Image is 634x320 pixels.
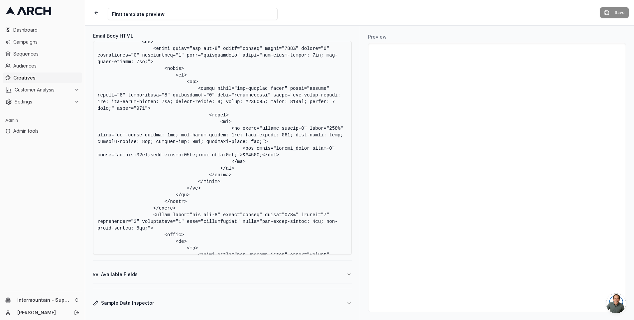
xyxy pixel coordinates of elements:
a: Creatives [3,73,82,83]
a: Campaigns [3,37,82,47]
button: Customer Analysis [3,84,82,95]
iframe: Preview for First template preview [368,43,626,312]
span: Creatives [13,75,79,81]
a: Dashboard [3,25,82,35]
span: Sample Data Inspector [101,300,154,306]
button: Intermountain - Superior Water & Air [3,295,82,305]
span: Admin tools [13,128,79,134]
textarea: <!LOREMIP dolo> <sita conse:a="eli:seddoei-temporinc-utl:etd" magna:a="eni:adminim-veniamqui-nos:... [93,41,352,255]
a: Open chat [606,293,626,313]
h3: Preview [368,34,626,40]
a: Admin tools [3,126,82,136]
span: Settings [15,98,71,105]
span: Available Fields [101,271,138,278]
label: Email Body HTML [93,34,352,38]
a: [PERSON_NAME] [17,309,67,316]
button: Settings [3,96,82,107]
input: Internal Creative Name [108,8,278,20]
span: Audiences [13,63,79,69]
span: Sequences [13,51,79,57]
span: Customer Analysis [15,86,71,93]
a: Sequences [3,49,82,59]
button: Log out [72,308,81,317]
button: Available Fields [93,266,352,283]
span: Intermountain - Superior Water & Air [17,297,71,303]
button: Sample Data Inspector [93,294,352,312]
div: Admin [3,115,82,126]
span: Dashboard [13,27,79,33]
a: Audiences [3,61,82,71]
span: Campaigns [13,39,79,45]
